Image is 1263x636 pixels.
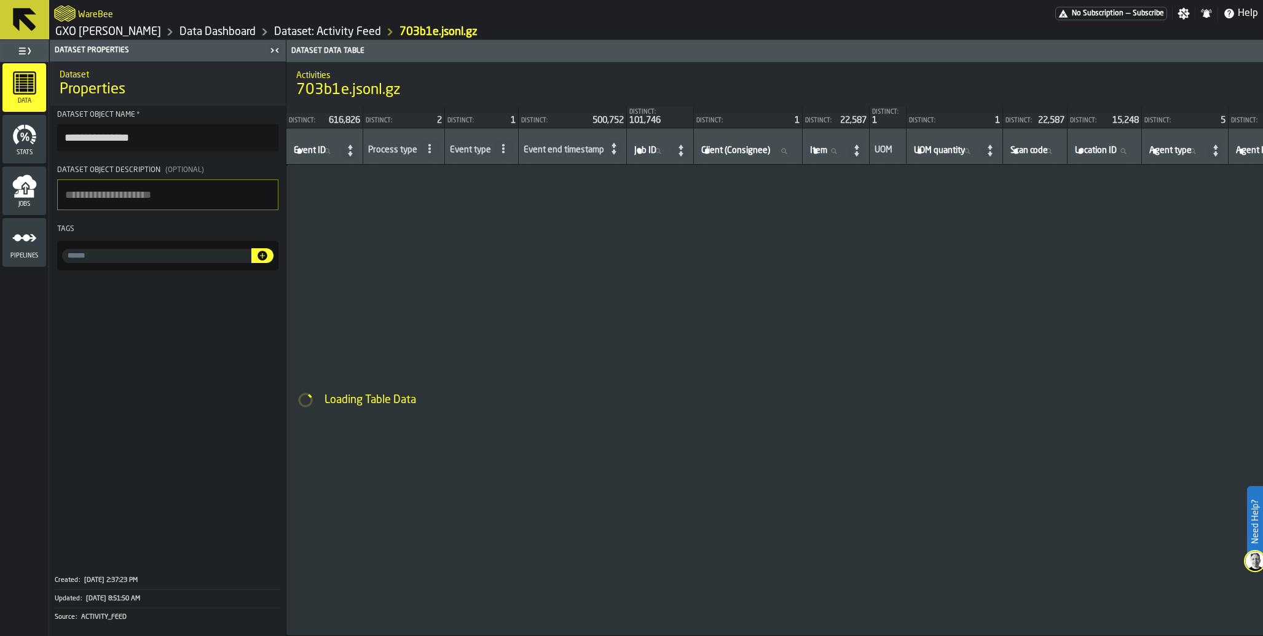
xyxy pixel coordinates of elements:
[286,62,1263,106] div: title-703b1e.jsonl.gz
[521,117,588,124] div: Distinct:
[810,146,827,155] span: label
[1075,146,1117,155] span: label
[54,2,76,25] a: logo-header
[511,116,516,125] span: 1
[1008,143,1062,159] input: label
[329,116,360,125] span: 616,826
[840,116,867,125] span: 22,587
[1149,146,1192,155] span: label
[808,143,847,159] input: label
[1072,143,1136,159] input: label
[1003,113,1067,128] div: StatList-item-Distinct:
[805,117,835,124] div: Distinct:
[795,116,800,125] span: 1
[291,143,340,159] input: label
[1055,7,1167,20] a: link-to-/wh/i/baca6aa3-d1fc-43c0-a604-2a1c9d5db74d/pricing/
[50,61,286,106] div: title-Properties
[62,249,251,263] label: input-value-
[1142,113,1228,128] div: StatList-item-Distinct:
[907,113,1002,128] div: StatList-item-Distinct:
[447,117,506,124] div: Distinct:
[2,201,46,208] span: Jobs
[437,116,442,125] span: 2
[2,149,46,156] span: Stats
[803,113,869,128] div: StatList-item-Distinct:
[55,608,281,626] button: Source:ACTIVITY_FEED
[296,80,401,100] span: 703b1e.jsonl.gz
[286,40,1263,62] header: Dataset Data Table
[1133,9,1164,18] span: Subscribe
[399,25,478,39] div: 703b1e.jsonl.gz
[870,106,906,128] div: StatList-item-Distinct:
[1173,7,1195,20] label: button-toggle-Settings
[519,113,626,128] div: StatList-item-Distinct:
[1005,117,1033,124] div: Distinct:
[289,47,1261,55] div: Dataset Data Table
[909,117,990,124] div: Distinct:
[57,111,278,119] div: Dataset object name
[57,226,74,233] span: Tags
[57,124,278,151] input: button-toolbar-Dataset object name
[1038,116,1064,125] span: 22,587
[57,111,278,151] label: button-toolbar-Dataset object name
[165,167,204,174] span: (Optional)
[699,143,797,159] input: label
[995,116,1000,125] span: 1
[696,117,790,124] div: Distinct:
[872,109,899,116] div: Distinct:
[289,117,324,124] div: Distinct:
[445,113,518,128] div: StatList-item-Distinct:
[872,116,877,125] span: 1
[52,46,266,55] div: Dataset Properties
[60,80,125,100] span: Properties
[62,249,251,263] input: input-value- input-value-
[629,116,661,125] span: 101,746
[592,116,624,125] span: 500,752
[294,146,326,155] span: label
[57,179,278,210] textarea: Dataset object description(Optional)
[251,248,273,263] button: button-
[701,146,770,155] span: label
[1072,9,1123,18] span: No Subscription
[2,253,46,259] span: Pipelines
[84,576,138,584] span: [DATE] 2:37:23 PM
[1218,6,1263,21] label: button-toggle-Help
[55,608,281,626] div: KeyValueItem-Source
[632,143,671,159] input: label
[1010,146,1048,155] span: label
[78,7,113,20] h2: Sub Title
[1126,9,1130,18] span: —
[914,146,965,155] span: label
[60,68,276,80] h2: Sub Title
[1248,487,1262,556] label: Need Help?
[2,98,46,104] span: Data
[363,113,444,128] div: StatList-item-Distinct:
[627,106,693,128] div: StatList-item-Distinct:
[1147,143,1206,159] input: label
[2,63,46,112] li: menu Data
[76,613,77,621] span: :
[1221,116,1226,125] span: 5
[81,595,82,603] span: :
[57,167,160,174] span: Dataset object description
[55,613,80,621] div: Source
[2,218,46,267] li: menu Pipelines
[875,145,901,157] div: UOM
[55,25,161,39] a: link-to-/wh/i/baca6aa3-d1fc-43c0-a604-2a1c9d5db74d
[450,145,491,157] div: Event type
[79,576,80,584] span: :
[694,113,802,128] div: StatList-item-Distinct:
[524,145,604,157] div: Event end timestamp
[629,109,686,116] div: Distinct:
[54,25,656,39] nav: Breadcrumb
[1112,116,1139,125] span: 15,248
[2,167,46,216] li: menu Jobs
[1195,7,1218,20] label: button-toggle-Notifications
[1144,117,1216,124] div: Distinct:
[296,68,1253,80] h2: Sub Title
[55,571,281,589] div: KeyValueItem-Created
[911,143,980,159] input: label
[274,25,381,39] a: link-to-/wh/i/baca6aa3-d1fc-43c0-a604-2a1c9d5db74d/data/activity
[86,595,140,603] span: [DATE] 8:51:50 AM
[55,576,83,584] div: Created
